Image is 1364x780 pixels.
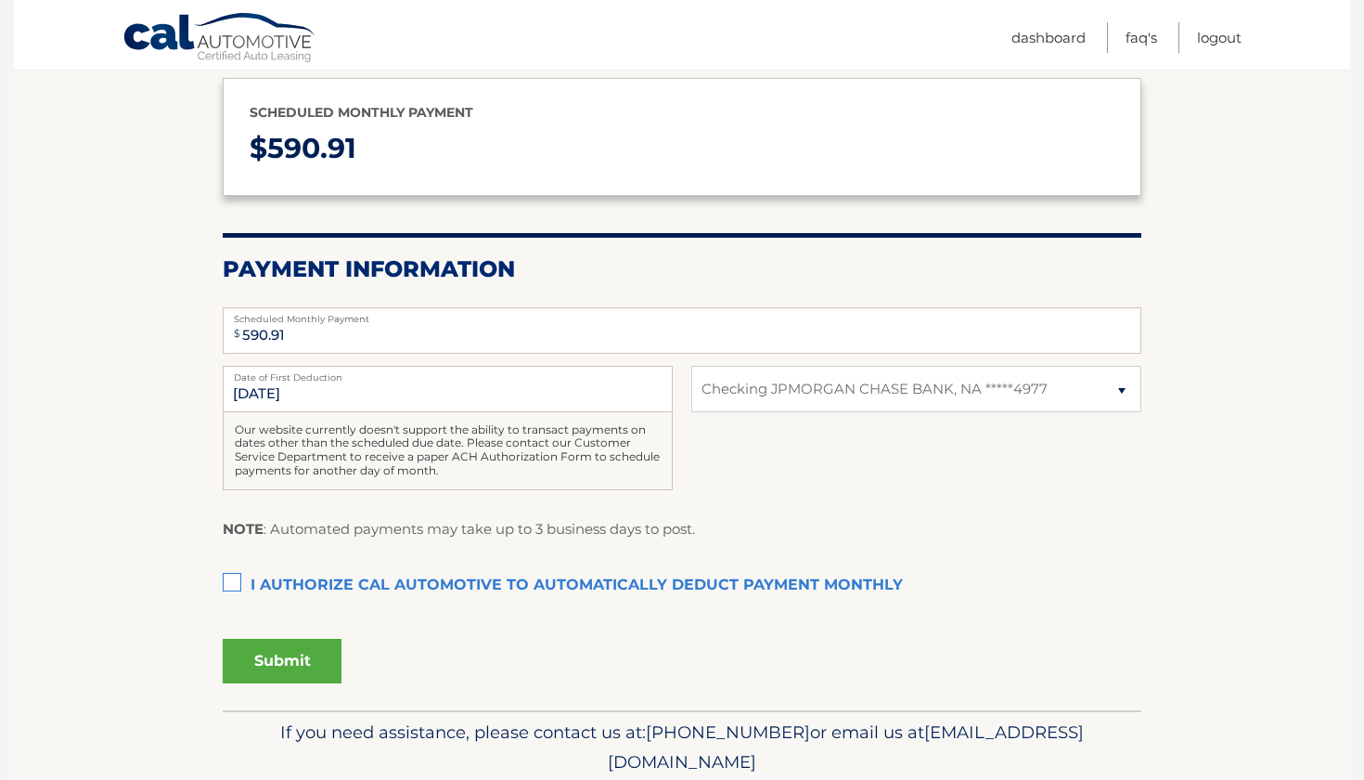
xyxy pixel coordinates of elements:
[235,718,1129,777] p: If you need assistance, please contact us at: or email us at
[250,124,1114,174] p: $
[223,412,673,490] div: Our website currently doesn't support the ability to transact payments on dates other than the sc...
[223,307,1141,354] input: Payment Amount
[122,12,317,66] a: Cal Automotive
[223,255,1141,283] h2: Payment Information
[223,307,1141,322] label: Scheduled Monthly Payment
[250,101,1114,124] p: Scheduled monthly payment
[267,131,356,165] span: 590.91
[223,366,673,412] input: Payment Date
[223,517,695,541] p: : Automated payments may take up to 3 business days to post.
[223,567,1141,604] label: I authorize cal automotive to automatically deduct payment monthly
[646,721,810,743] span: [PHONE_NUMBER]
[1011,22,1086,53] a: Dashboard
[1126,22,1157,53] a: FAQ's
[223,366,673,381] label: Date of First Deduction
[223,520,264,538] strong: NOTE
[608,721,1084,773] span: [EMAIL_ADDRESS][DOMAIN_NAME]
[228,313,246,355] span: $
[1197,22,1242,53] a: Logout
[223,639,341,683] button: Submit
